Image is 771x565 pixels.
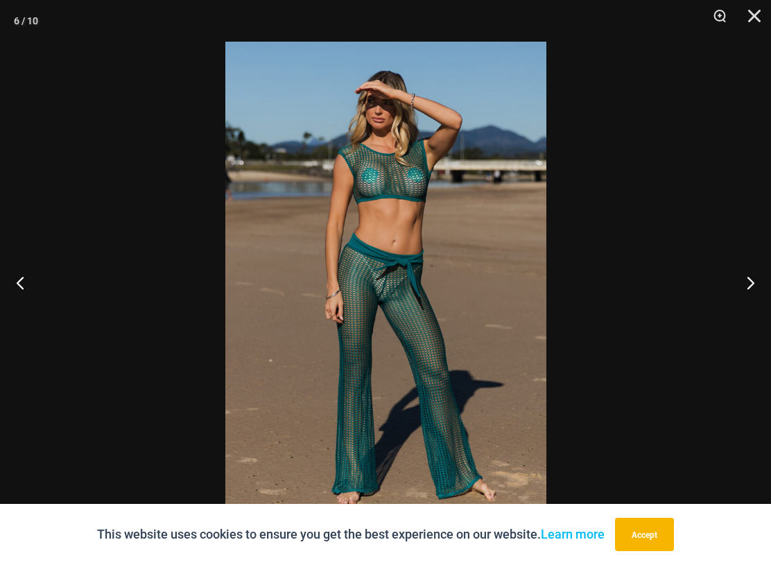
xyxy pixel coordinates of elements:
[14,10,38,31] div: 6 / 10
[615,518,674,551] button: Accept
[541,527,605,541] a: Learn more
[225,42,546,523] img: Show Stopper Jade 366 Top 5007 pants 02
[97,524,605,545] p: This website uses cookies to ensure you get the best experience on our website.
[719,248,771,317] button: Next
